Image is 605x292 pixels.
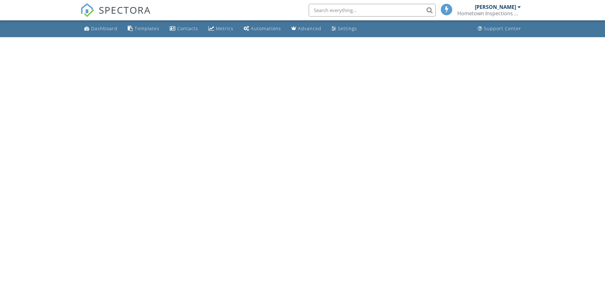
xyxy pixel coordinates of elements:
[80,3,94,17] img: The Best Home Inspection Software - Spectora
[99,3,151,17] span: SPECTORA
[251,25,281,31] div: Automations
[309,4,436,17] input: Search everything...
[289,23,324,35] a: Advanced
[298,25,321,31] div: Advanced
[177,25,198,31] div: Contacts
[457,10,521,17] div: Hometown Inspections PLLC
[125,23,162,35] a: Templates
[167,23,201,35] a: Contacts
[329,23,360,35] a: Settings
[80,9,151,22] a: SPECTORA
[216,25,233,31] div: Metrics
[82,23,120,35] a: Dashboard
[338,25,357,31] div: Settings
[241,23,284,35] a: Automations (Basic)
[475,4,516,10] div: [PERSON_NAME]
[484,25,521,31] div: Support Center
[206,23,236,35] a: Metrics
[475,23,524,35] a: Support Center
[91,25,118,31] div: Dashboard
[135,25,159,31] div: Templates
